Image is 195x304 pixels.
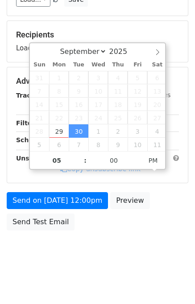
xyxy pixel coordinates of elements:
[107,47,139,56] input: Year
[88,84,108,98] span: September 10, 2025
[49,84,69,98] span: September 8, 2025
[30,152,84,169] input: Hour
[16,119,39,127] strong: Filters
[128,98,147,111] span: September 19, 2025
[30,124,50,138] span: September 28, 2025
[87,152,141,169] input: Minute
[88,124,108,138] span: October 1, 2025
[88,98,108,111] span: September 17, 2025
[128,62,147,68] span: Fri
[147,71,167,84] span: September 6, 2025
[49,98,69,111] span: September 15, 2025
[30,98,50,111] span: September 14, 2025
[88,138,108,151] span: October 8, 2025
[69,84,88,98] span: September 9, 2025
[30,71,50,84] span: August 31, 2025
[69,71,88,84] span: September 2, 2025
[16,30,179,53] div: Loading...
[16,76,179,86] h5: Advanced
[60,165,141,173] a: Copy unsubscribe link
[49,111,69,124] span: September 22, 2025
[110,192,149,209] a: Preview
[69,62,88,68] span: Tue
[147,124,167,138] span: October 4, 2025
[7,214,75,230] a: Send Test Email
[108,124,128,138] span: October 2, 2025
[69,111,88,124] span: September 23, 2025
[147,62,167,68] span: Sat
[108,71,128,84] span: September 4, 2025
[30,138,50,151] span: October 5, 2025
[16,136,48,144] strong: Schedule
[108,111,128,124] span: September 25, 2025
[150,261,195,304] iframe: Chat Widget
[16,92,46,99] strong: Tracking
[128,111,147,124] span: September 26, 2025
[147,98,167,111] span: September 20, 2025
[30,84,50,98] span: September 7, 2025
[7,192,108,209] a: Send on [DATE] 12:00pm
[108,138,128,151] span: October 9, 2025
[69,98,88,111] span: September 16, 2025
[49,62,69,68] span: Mon
[108,84,128,98] span: September 11, 2025
[128,124,147,138] span: October 3, 2025
[16,30,179,40] h5: Recipients
[69,124,88,138] span: September 30, 2025
[49,71,69,84] span: September 1, 2025
[147,84,167,98] span: September 13, 2025
[88,71,108,84] span: September 3, 2025
[49,138,69,151] span: October 6, 2025
[147,111,167,124] span: September 27, 2025
[30,62,50,68] span: Sun
[16,155,60,162] strong: Unsubscribe
[128,71,147,84] span: September 5, 2025
[69,138,88,151] span: October 7, 2025
[108,62,128,68] span: Thu
[88,62,108,68] span: Wed
[49,124,69,138] span: September 29, 2025
[84,152,87,169] span: :
[141,152,166,169] span: Click to toggle
[147,138,167,151] span: October 11, 2025
[88,111,108,124] span: September 24, 2025
[128,138,147,151] span: October 10, 2025
[30,111,50,124] span: September 21, 2025
[128,84,147,98] span: September 12, 2025
[108,98,128,111] span: September 18, 2025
